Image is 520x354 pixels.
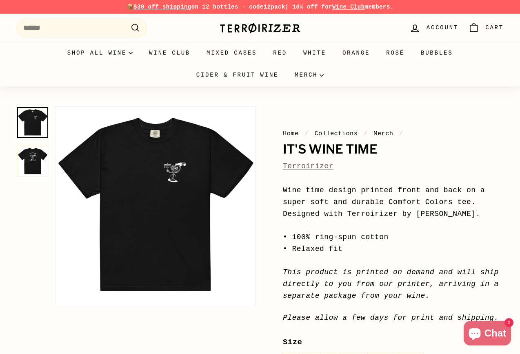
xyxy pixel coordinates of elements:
a: Cider & Fruit Wine [188,64,287,86]
span: / [302,130,311,137]
inbox-online-store-chat: Shopify online store chat [461,321,513,347]
span: / [362,130,370,137]
a: Orange [334,42,378,64]
nav: breadcrumbs [283,129,504,139]
p: 📦 on 12 bottles - code | 10% off for members. [16,2,504,11]
a: Wine Club [141,42,198,64]
a: Merch [373,130,393,137]
span: Cart [485,23,504,32]
a: Rosé [378,42,413,64]
a: Wine Club [332,4,365,10]
a: Home [283,130,299,137]
em: Please allow a few days for print and shipping. [283,314,499,322]
a: Collections [314,130,358,137]
span: Account [427,23,458,32]
a: Bubbles [413,42,461,64]
span: / [397,130,405,137]
h1: It's Wine Time [283,143,504,156]
a: White [295,42,334,64]
a: Mixed Cases [198,42,265,64]
label: Size [283,336,504,348]
a: Cart [463,16,509,40]
a: Account [404,16,463,40]
img: It's Wine Time [17,146,48,177]
summary: Shop all wine [59,42,141,64]
span: $30 off shipping [133,4,191,10]
a: It's Wine Time [17,107,48,138]
em: This product is printed on demand and will ship directly to you from our printer, arriving in a s... [283,268,499,300]
strong: 12pack [264,4,285,10]
a: Red [265,42,295,64]
p: Wine time design printed front and back on a super soft and durable Comfort Colors tee. Designed ... [283,185,504,302]
a: Terroirizer [283,162,333,170]
summary: Merch [287,64,332,86]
